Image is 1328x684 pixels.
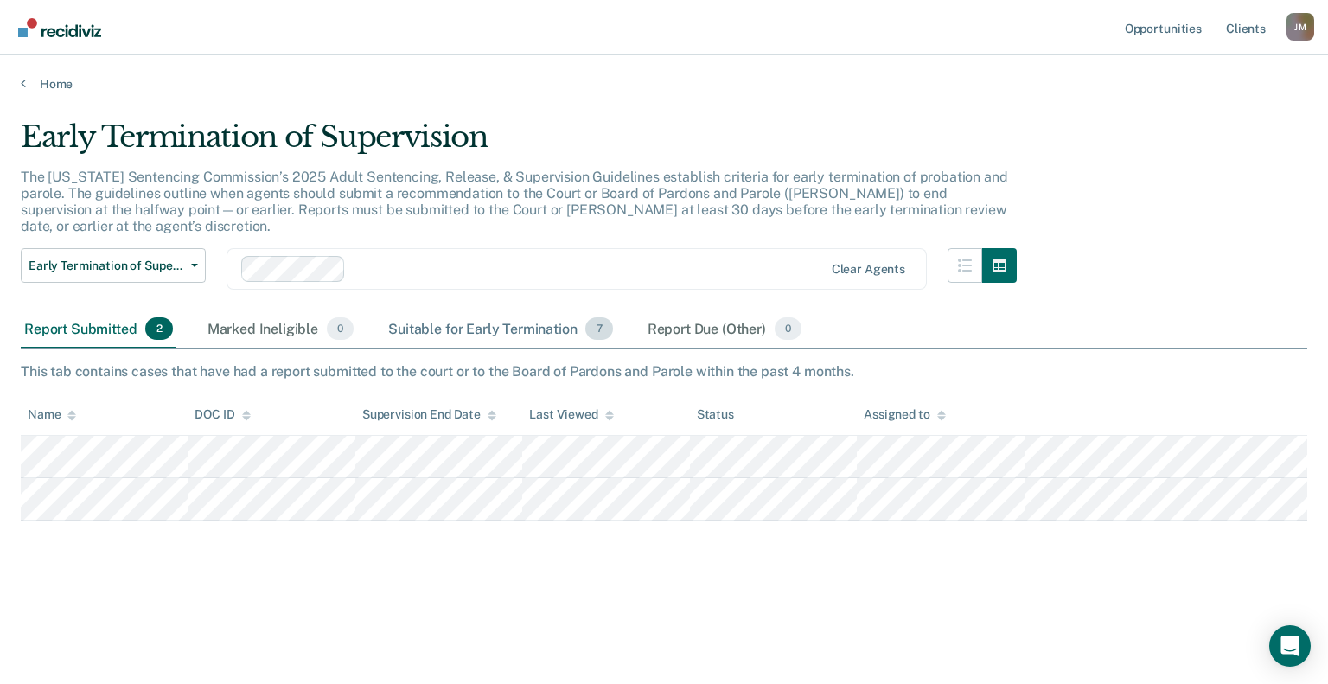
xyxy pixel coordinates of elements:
[864,407,945,422] div: Assigned to
[385,310,616,348] div: Suitable for Early Termination7
[29,259,184,273] span: Early Termination of Supervision
[1286,13,1314,41] button: Profile dropdown button
[28,407,76,422] div: Name
[529,407,613,422] div: Last Viewed
[195,407,250,422] div: DOC ID
[21,363,1307,380] div: This tab contains cases that have had a report submitted to the court or to the Board of Pardons ...
[21,76,1307,92] a: Home
[832,262,905,277] div: Clear agents
[145,317,172,340] span: 2
[775,317,801,340] span: 0
[697,407,734,422] div: Status
[18,18,101,37] img: Recidiviz
[21,119,1017,169] div: Early Termination of Supervision
[1269,625,1311,667] div: Open Intercom Messenger
[21,169,1008,235] p: The [US_STATE] Sentencing Commission’s 2025 Adult Sentencing, Release, & Supervision Guidelines e...
[327,317,354,340] span: 0
[204,310,358,348] div: Marked Ineligible0
[21,248,206,283] button: Early Termination of Supervision
[362,407,496,422] div: Supervision End Date
[585,317,612,340] span: 7
[644,310,805,348] div: Report Due (Other)0
[21,310,176,348] div: Report Submitted2
[1286,13,1314,41] div: J M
